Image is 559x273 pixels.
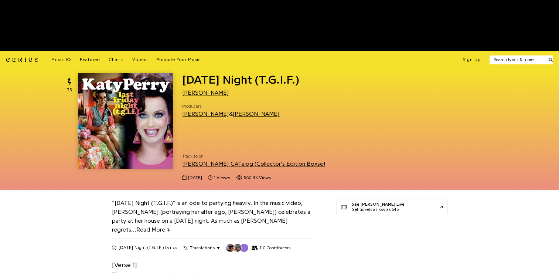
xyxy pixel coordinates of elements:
a: Featured [80,57,100,63]
button: Sign Up [463,57,481,63]
span: Promote Your Music [156,57,201,62]
span: Videos [132,57,147,62]
a: [PERSON_NAME] CATalog (Collector’s Edition Boxset) [182,161,333,167]
span: 560,334 views [236,175,271,181]
span: Featured [80,57,100,62]
span: 1 viewer [208,175,230,181]
span: 33 [67,87,72,93]
div: See [PERSON_NAME] Live [352,202,405,207]
span: Music IQ [51,57,71,62]
a: Promote Your Music [156,57,201,63]
a: “[DATE] Night (T.G.I.F.)” is an ode to partying heavily. In the music video, [PERSON_NAME] (portr... [112,200,310,233]
span: [DATE] Night (T.G.I.F.) [182,74,299,86]
a: [PERSON_NAME] [233,111,280,117]
a: See [PERSON_NAME] LiveGet tickets as low as $45 [337,199,447,215]
span: [DATE] [188,175,202,181]
div: & [182,110,280,118]
span: Charts [109,57,123,62]
a: [PERSON_NAME] [182,111,229,117]
span: Producers [182,103,280,109]
img: Cover art for Last Friday Night (T.G.I.F.) by Katy Perry [78,73,173,169]
span: 1 viewer [214,175,230,181]
span: Read More [136,227,170,233]
a: Music IQ [51,57,71,63]
a: Videos [132,57,147,63]
a: [PERSON_NAME] [182,90,229,96]
a: Charts [109,57,123,63]
span: Track 16 on [182,153,325,159]
span: 560.3K views [244,175,271,181]
input: Search lyrics & more [490,57,545,63]
div: Get tickets as low as $45 [352,207,405,212]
